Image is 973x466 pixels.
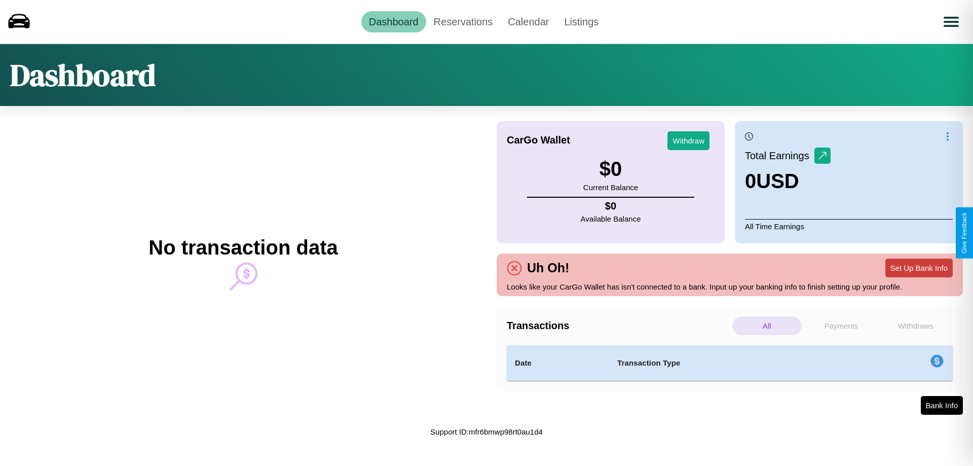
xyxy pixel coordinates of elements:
h4: Transactions [507,320,730,332]
h2: No transaction data [148,236,338,259]
p: Total Earnings [745,147,814,165]
p: Looks like your CarGo Wallet has isn't connected to a bank. Input up your banking info to finish ... [507,280,953,294]
h3: $ 0 [583,158,638,181]
p: Current Balance [583,181,638,194]
h4: Uh Oh! [522,261,574,275]
h4: Date [515,357,601,369]
h4: Transaction Type [617,357,847,369]
p: All [732,316,802,335]
h3: 0 USD [745,170,831,193]
div: Give Feedback [961,212,968,254]
p: Payments [807,316,876,335]
a: Reservations [426,11,501,32]
button: Bank Info [921,396,963,415]
a: Calendar [500,11,556,32]
p: Available Balance [581,212,641,226]
button: Withdraw [667,131,709,150]
p: Support ID: mfr6bmwp98rt0au1d4 [430,425,543,439]
h4: CarGo Wallet [507,134,570,146]
button: Set Up Bank Info [885,259,953,277]
table: simple table [507,345,953,381]
button: Open menu [937,8,965,36]
p: All Time Earnings [745,219,953,233]
a: Listings [556,11,606,32]
h4: $ 0 [581,200,641,212]
p: Withdraws [881,316,950,335]
h1: Dashboard [10,54,156,96]
a: Dashboard [361,11,426,32]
